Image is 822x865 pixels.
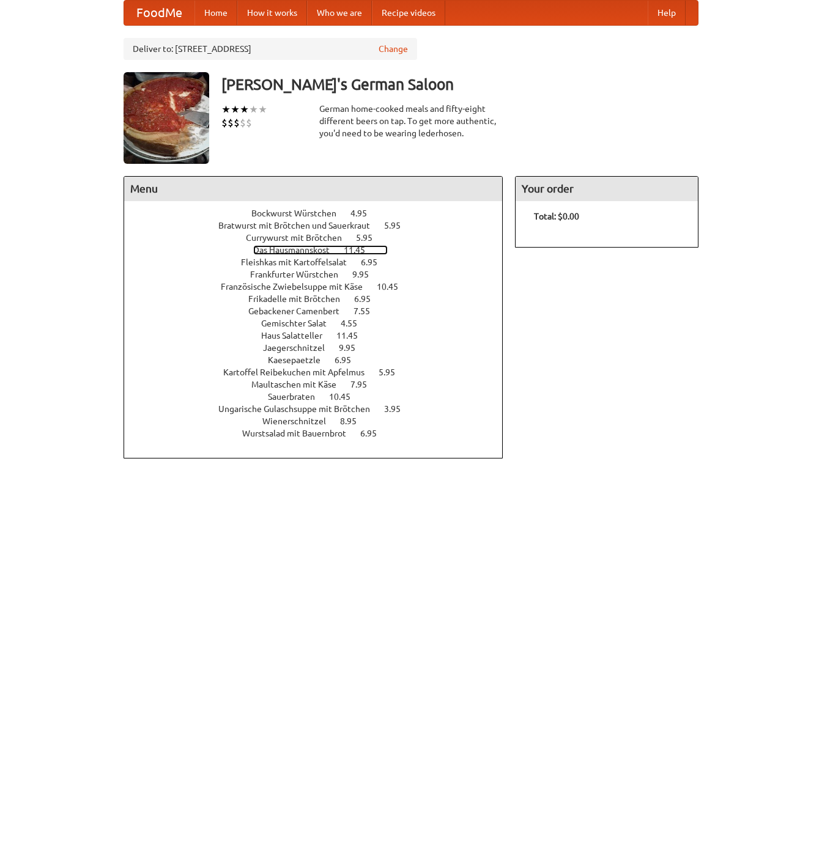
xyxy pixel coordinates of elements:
h3: [PERSON_NAME]'s German Saloon [221,72,698,97]
a: Wurstsalad mit Bauernbrot 6.95 [242,429,399,438]
li: $ [234,116,240,130]
span: 11.45 [344,245,377,255]
span: 6.95 [335,355,363,365]
a: Bratwurst mit Brötchen und Sauerkraut 5.95 [218,221,423,230]
span: 10.45 [329,392,363,402]
a: Bockwurst Würstchen 4.95 [251,208,390,218]
span: 6.95 [361,257,390,267]
span: 6.95 [360,429,389,438]
span: 7.55 [354,306,382,316]
a: Sauerbraten 10.45 [268,392,373,402]
span: 5.95 [384,221,413,230]
a: Das Hausmannskost 11.45 [253,245,388,255]
div: German home-cooked meals and fifty-eight different beers on tap. To get more authentic, you'd nee... [319,103,503,139]
span: Gebackener Camenbert [248,306,352,316]
a: Kaesepaetzle 6.95 [268,355,374,365]
a: FoodMe [124,1,194,25]
a: Maultaschen mit Käse 7.95 [251,380,390,389]
span: Gemischter Salat [261,318,339,328]
img: angular.jpg [124,72,209,164]
span: 9.95 [339,343,368,353]
a: Wienerschnitzel 8.95 [262,416,379,426]
span: 4.95 [350,208,379,218]
a: How it works [237,1,307,25]
span: Kartoffel Reibekuchen mit Apfelmus [223,367,377,377]
span: Fleishkas mit Kartoffelsalat [241,257,359,267]
span: 6.95 [354,294,383,304]
a: Ungarische Gulaschsuppe mit Brötchen 3.95 [218,404,423,414]
span: Ungarische Gulaschsuppe mit Brötchen [218,404,382,414]
span: Kaesepaetzle [268,355,333,365]
a: Haus Salatteller 11.45 [261,331,380,340]
a: Home [194,1,237,25]
a: Help [648,1,686,25]
a: Gemischter Salat 4.55 [261,318,380,328]
li: ★ [258,103,267,116]
span: 5.95 [356,233,385,243]
a: Currywurst mit Brötchen 5.95 [246,233,395,243]
li: ★ [231,103,240,116]
a: Change [379,43,408,55]
b: Total: $0.00 [534,212,579,221]
span: 5.95 [379,367,407,377]
a: Gebackener Camenbert 7.55 [248,306,393,316]
a: Jaegerschnitzel 9.95 [263,343,378,353]
span: 9.95 [352,270,381,279]
div: Deliver to: [STREET_ADDRESS] [124,38,417,60]
span: Sauerbraten [268,392,327,402]
a: Französische Zwiebelsuppe mit Käse 10.45 [221,282,421,292]
span: Currywurst mit Brötchen [246,233,354,243]
span: Jaegerschnitzel [263,343,337,353]
a: Fleishkas mit Kartoffelsalat 6.95 [241,257,400,267]
span: Maultaschen mit Käse [251,380,349,389]
span: Wurstsalad mit Bauernbrot [242,429,358,438]
span: Wienerschnitzel [262,416,338,426]
span: 11.45 [336,331,370,340]
span: Bockwurst Würstchen [251,208,349,218]
a: Recipe videos [372,1,445,25]
h4: Menu [124,177,502,201]
span: Frikadelle mit Brötchen [248,294,352,304]
span: Französische Zwiebelsuppe mit Käse [221,282,375,292]
a: Who we are [307,1,372,25]
span: 3.95 [384,404,413,414]
a: Kartoffel Reibekuchen mit Apfelmus 5.95 [223,367,418,377]
li: $ [228,116,234,130]
span: Frankfurter Würstchen [250,270,350,279]
li: $ [221,116,228,130]
li: $ [240,116,246,130]
a: Frankfurter Würstchen 9.95 [250,270,391,279]
li: ★ [249,103,258,116]
li: ★ [240,103,249,116]
span: 4.55 [341,318,369,328]
span: Bratwurst mit Brötchen und Sauerkraut [218,221,382,230]
li: $ [246,116,252,130]
span: Das Hausmannskost [253,245,342,255]
a: Frikadelle mit Brötchen 6.95 [248,294,393,304]
span: Haus Salatteller [261,331,335,340]
span: 7.95 [350,380,379,389]
li: ★ [221,103,231,116]
span: 10.45 [377,282,410,292]
h4: Your order [516,177,698,201]
span: 8.95 [340,416,369,426]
